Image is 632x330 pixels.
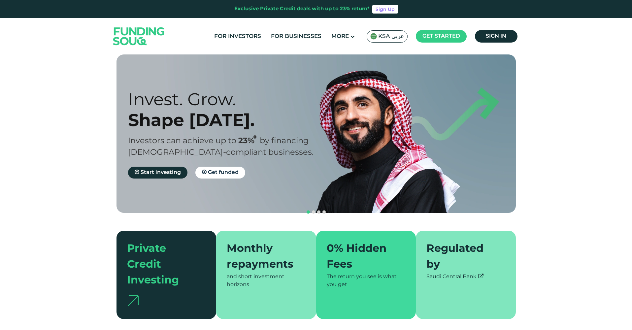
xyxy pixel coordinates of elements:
[141,170,181,175] span: Start investing
[426,273,505,281] div: Saudi Central Bank
[316,210,321,215] button: navigation
[475,30,517,43] a: Sign in
[127,241,198,289] div: Private Credit Investing
[128,167,187,179] a: Start investing
[238,137,260,145] span: 23%
[486,34,506,39] span: Sign in
[128,110,328,130] div: Shape [DATE].
[331,34,349,39] span: More
[208,170,239,175] span: Get funded
[227,241,298,273] div: Monthly repayments
[213,31,263,42] a: For Investors
[311,210,316,215] button: navigation
[195,167,245,179] a: Get funded
[128,137,236,145] span: Investors can achieve up to
[327,273,406,289] div: The return you see is what you get
[426,241,497,273] div: Regulated by
[234,5,370,13] div: Exclusive Private Credit deals with up to 23% return*
[269,31,323,42] a: For Businesses
[372,5,398,14] a: Sign Up
[227,273,306,289] div: and short investment horizons
[321,210,327,215] button: navigation
[370,33,377,40] img: SA Flag
[327,241,398,273] div: 0% Hidden Fees
[127,295,139,306] img: arrow
[128,89,328,110] div: Invest. Grow.
[422,34,460,39] span: Get started
[378,33,404,40] span: KSA عربي
[306,210,311,215] button: navigation
[253,135,256,139] i: 23% IRR (expected) ~ 15% Net yield (expected)
[107,19,171,53] img: Logo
